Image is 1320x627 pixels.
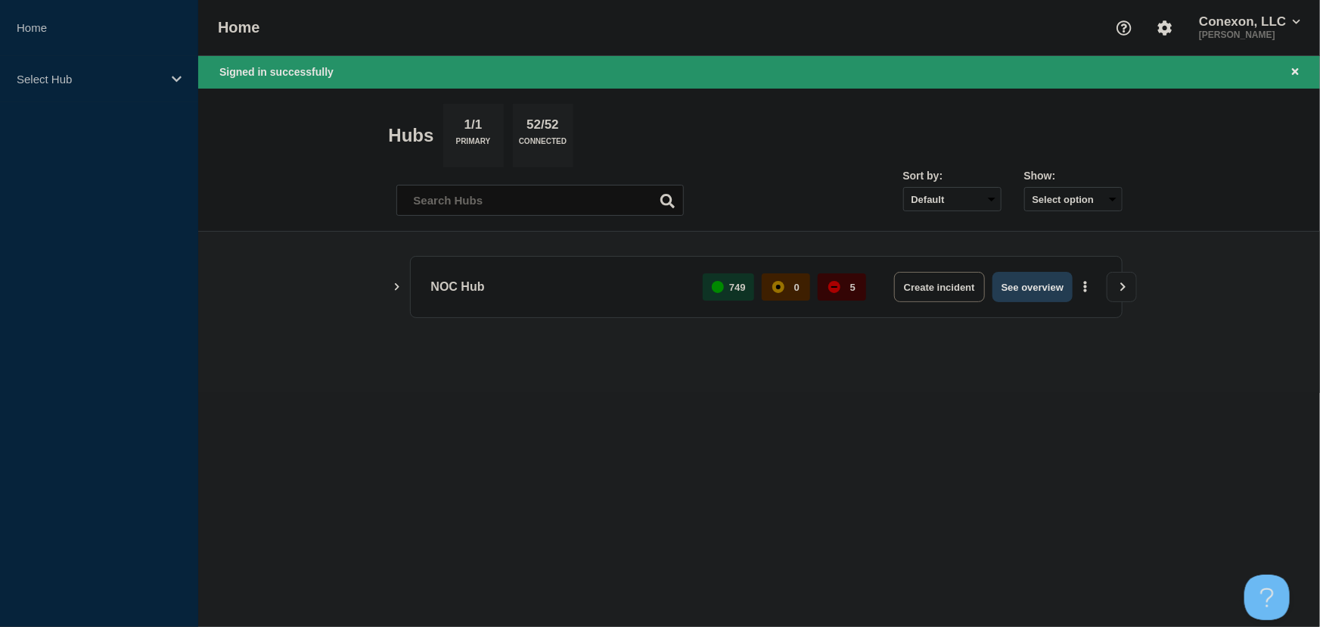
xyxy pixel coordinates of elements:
button: Conexon, LLC [1196,14,1303,30]
p: Connected [519,137,567,153]
p: Select Hub [17,73,162,86]
div: up [712,281,724,293]
div: affected [772,281,784,293]
h2: Hubs [389,125,434,146]
p: 1/1 [458,117,488,137]
p: 52/52 [521,117,565,137]
button: More actions [1076,273,1095,301]
p: 5 [850,282,856,293]
h1: Home [218,19,260,36]
button: Select option [1024,187,1123,211]
iframe: Help Scout Beacon - Open [1244,575,1290,620]
p: NOC Hub [431,272,686,302]
input: Search Hubs [396,185,684,216]
p: Primary [456,137,491,153]
button: See overview [992,272,1073,302]
button: Account settings [1149,12,1181,44]
button: Show Connected Hubs [393,282,401,293]
button: Close banner [1286,64,1305,81]
button: Support [1108,12,1140,44]
div: Sort by: [903,170,1002,182]
button: View [1107,272,1137,302]
div: Show: [1024,170,1123,182]
span: Signed in successfully [219,66,334,78]
p: 0 [794,282,800,293]
button: Create incident [894,272,985,302]
select: Sort by [903,187,1002,211]
p: [PERSON_NAME] [1196,30,1303,40]
p: 749 [729,282,746,293]
div: down [828,281,840,293]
